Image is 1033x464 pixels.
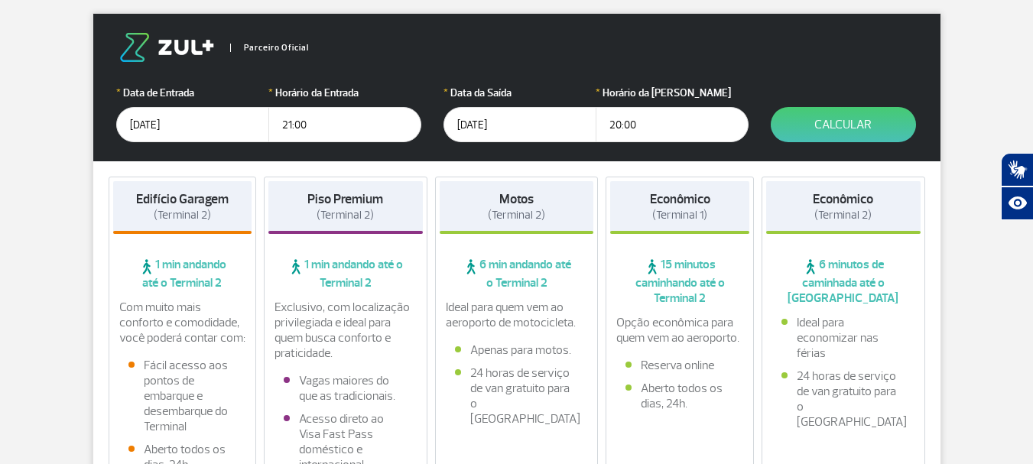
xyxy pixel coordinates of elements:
[440,257,594,290] span: 6 min andando até o Terminal 2
[317,208,374,222] span: (Terminal 2)
[154,208,211,222] span: (Terminal 2)
[274,300,417,361] p: Exclusivo, com localização privilegiada e ideal para quem busca conforto e praticidade.
[113,257,252,290] span: 1 min andando até o Terminal 2
[596,85,749,101] label: Horário da [PERSON_NAME]
[616,315,743,346] p: Opção econômica para quem vem ao aeroporto.
[455,365,579,427] li: 24 horas de serviço de van gratuito para o [GEOGRAPHIC_DATA]
[268,257,423,290] span: 1 min andando até o Terminal 2
[766,257,921,306] span: 6 minutos de caminhada até o [GEOGRAPHIC_DATA]
[1001,187,1033,220] button: Abrir recursos assistivos.
[652,208,707,222] span: (Terminal 1)
[443,85,596,101] label: Data da Saída
[455,342,579,358] li: Apenas para motos.
[268,85,421,101] label: Horário da Entrada
[488,208,545,222] span: (Terminal 2)
[116,33,217,62] img: logo-zul.png
[610,257,749,306] span: 15 minutos caminhando até o Terminal 2
[230,44,309,52] span: Parceiro Oficial
[625,358,734,373] li: Reserva online
[781,368,905,430] li: 24 horas de serviço de van gratuito para o [GEOGRAPHIC_DATA]
[116,85,269,101] label: Data de Entrada
[443,107,596,142] input: dd/mm/aaaa
[119,300,246,346] p: Com muito mais conforto e comodidade, você poderá contar com:
[813,191,873,207] strong: Econômico
[1001,153,1033,187] button: Abrir tradutor de língua de sinais.
[136,191,229,207] strong: Edifício Garagem
[625,381,734,411] li: Aberto todos os dias, 24h.
[499,191,534,207] strong: Motos
[771,107,916,142] button: Calcular
[307,191,383,207] strong: Piso Premium
[284,373,408,404] li: Vagas maiores do que as tradicionais.
[116,107,269,142] input: dd/mm/aaaa
[446,300,588,330] p: Ideal para quem vem ao aeroporto de motocicleta.
[1001,153,1033,220] div: Plugin de acessibilidade da Hand Talk.
[268,107,421,142] input: hh:mm
[128,358,237,434] li: Fácil acesso aos pontos de embarque e desembarque do Terminal
[814,208,872,222] span: (Terminal 2)
[781,315,905,361] li: Ideal para economizar nas férias
[650,191,710,207] strong: Econômico
[596,107,749,142] input: hh:mm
